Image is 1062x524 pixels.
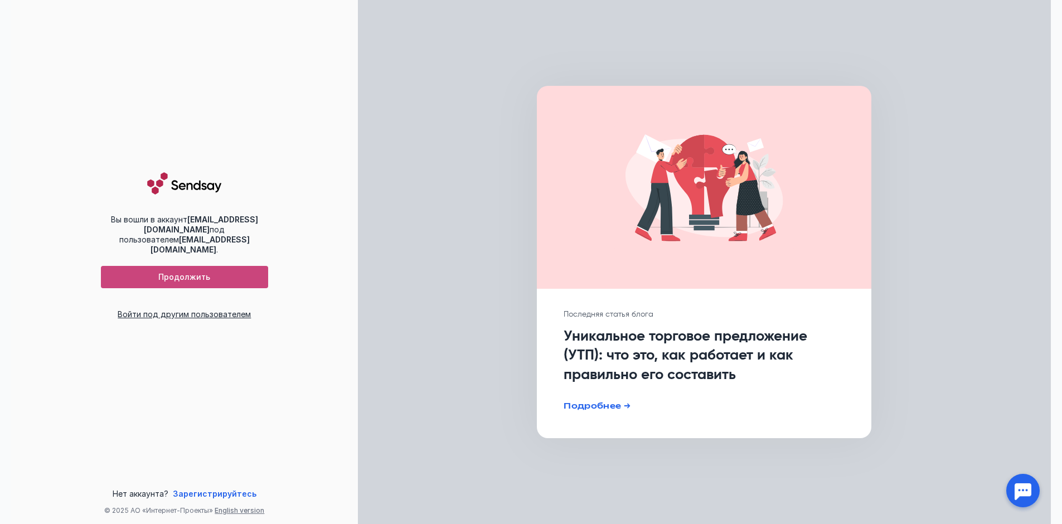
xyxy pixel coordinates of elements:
[118,309,251,319] a: Войти под другим пользователем
[173,489,256,498] span: Зарегистрируйтесь
[564,327,845,385] h1: Уникальное торговое предложение (УТП): что это, как работает и как правильно его составить
[215,506,264,515] button: English version
[614,122,794,253] img: cover image
[11,506,358,515] div: © 2025 АО «Интернет-Проекты»
[101,266,268,288] button: Продолжить
[158,273,210,282] span: Продолжить
[144,215,258,234] b: [EMAIL_ADDRESS][DOMAIN_NAME]
[564,310,653,318] span: Последняя статья блога
[101,215,268,255] div: Вы вошли в аккаунт под пользователем .
[151,235,250,254] b: [EMAIL_ADDRESS][DOMAIN_NAME]
[113,488,168,499] span: Нет аккаунта?
[564,401,631,410] a: Подробнее →
[173,488,256,499] a: Зарегистрируйтесь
